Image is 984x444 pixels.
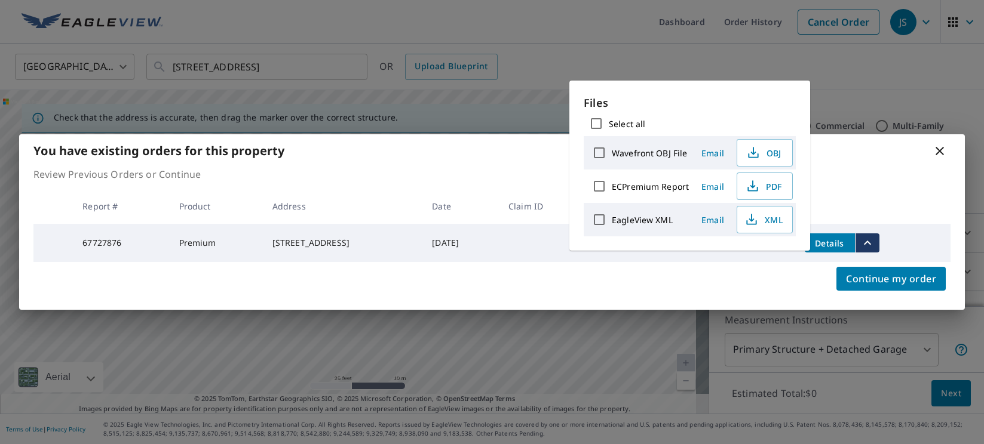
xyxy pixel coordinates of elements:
[744,179,783,193] span: PDF
[744,146,783,160] span: OBJ
[612,214,673,226] label: EagleView XML
[698,214,727,226] span: Email
[73,189,169,224] th: Report #
[698,181,727,192] span: Email
[694,211,732,229] button: Email
[499,189,588,224] th: Claim ID
[805,233,855,252] button: detailsBtn-67727876
[272,237,413,249] div: [STREET_ADDRESS]
[694,144,732,162] button: Email
[422,224,499,262] td: [DATE]
[698,147,727,159] span: Email
[836,267,946,291] button: Continue my order
[170,224,263,262] td: Premium
[694,177,732,196] button: Email
[170,189,263,224] th: Product
[609,118,645,129] label: Select all
[33,143,284,159] b: You have existing orders for this property
[584,95,796,111] p: Files
[855,233,879,252] button: filesDropdownBtn-67727876
[422,189,499,224] th: Date
[612,181,689,192] label: ECPremium Report
[263,189,423,224] th: Address
[737,206,793,233] button: XML
[33,167,951,181] p: Review Previous Orders or Continue
[612,147,687,159] label: Wavefront OBJ File
[73,224,169,262] td: 67727876
[737,139,793,166] button: OBJ
[812,238,848,249] span: Details
[744,212,783,227] span: XML
[737,172,793,200] button: PDF
[846,270,936,287] span: Continue my order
